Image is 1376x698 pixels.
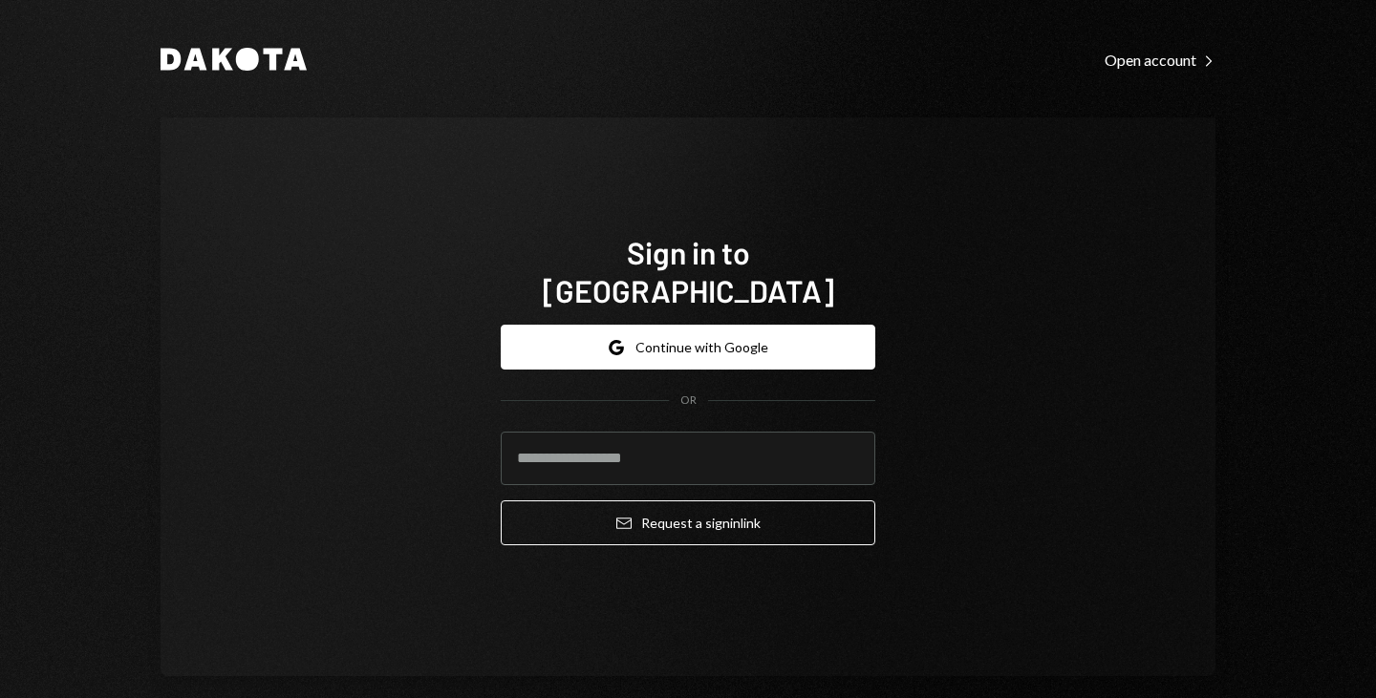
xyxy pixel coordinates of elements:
[501,325,875,370] button: Continue with Google
[1105,51,1215,70] div: Open account
[501,500,875,545] button: Request a signinlink
[501,233,875,309] h1: Sign in to [GEOGRAPHIC_DATA]
[1105,49,1215,70] a: Open account
[837,447,860,470] keeper-lock: Open Keeper Popup
[680,392,697,409] div: OR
